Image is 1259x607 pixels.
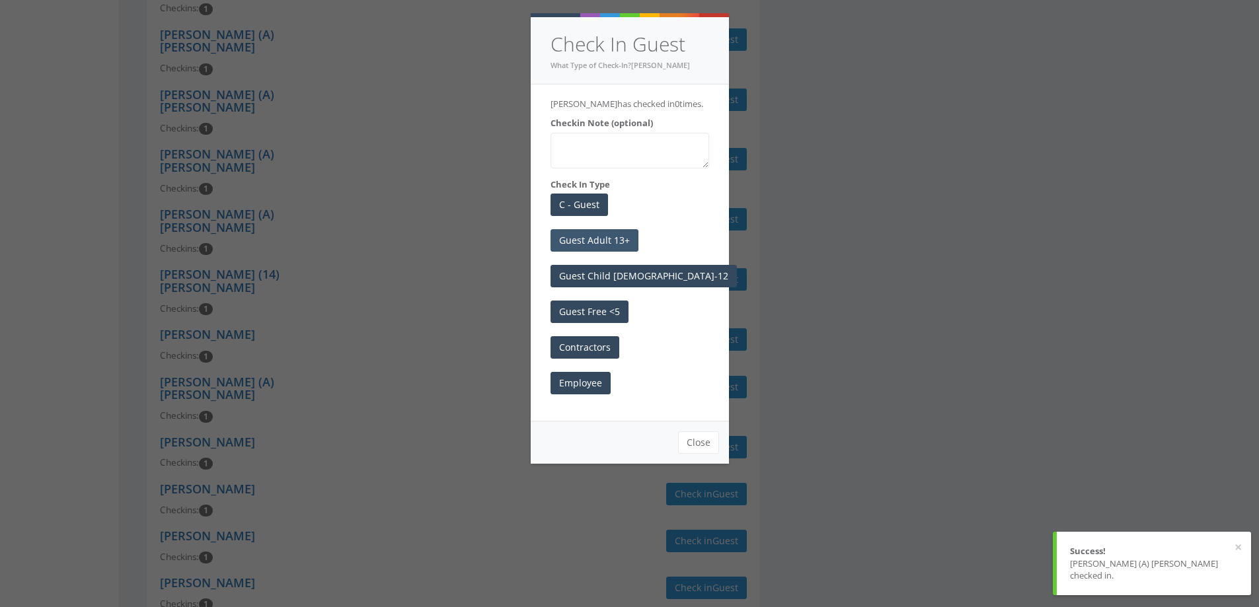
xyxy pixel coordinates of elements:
[551,194,608,216] button: C - Guest
[551,117,653,129] label: Checkin Note (optional)
[551,30,709,59] h4: Check In Guest
[551,336,619,359] button: Contractors
[678,431,719,454] button: Close
[551,265,737,287] button: Guest Child [DEMOGRAPHIC_DATA]-12
[1070,557,1238,582] div: [PERSON_NAME] (A) [PERSON_NAME] checked in.
[551,229,638,252] button: Guest Adult 13+
[551,178,610,191] label: Check In Type
[551,60,690,70] small: What Type of Check-In?[PERSON_NAME]
[675,98,679,110] span: 0
[551,301,629,323] button: Guest Free <5
[1070,545,1238,557] div: Success!
[551,372,611,394] button: Employee
[551,98,709,110] p: [PERSON_NAME] has checked in times.
[1235,541,1242,554] button: ×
